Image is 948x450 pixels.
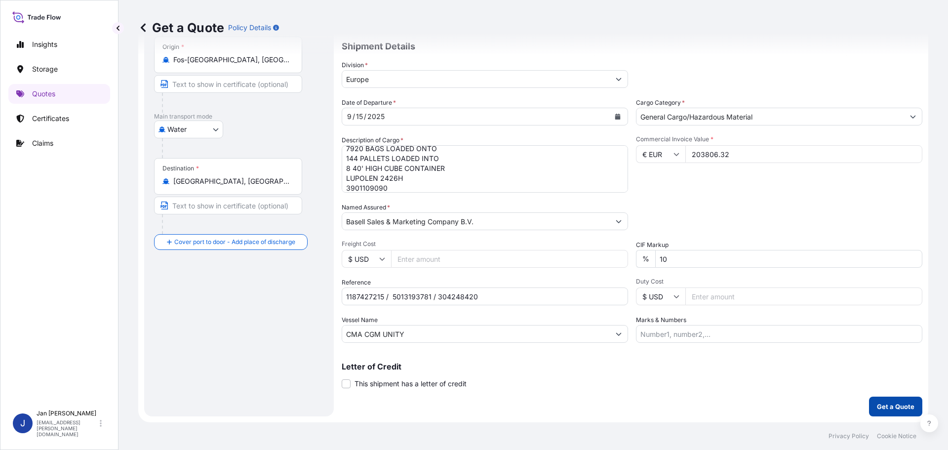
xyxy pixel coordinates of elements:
[8,84,110,104] a: Quotes
[904,108,922,125] button: Show suggestions
[342,145,628,193] textarea: POLYETHYLENE 11880 BAGS LOADED ONTO 216 PALLETS LOADED INTO 12 40' HIGH CUBE CONTAINER LUPOLEN 24...
[636,240,669,250] label: CIF Markup
[32,89,55,99] p: Quotes
[636,108,904,125] input: Select a commodity type
[342,287,628,305] input: Your internal reference
[636,98,685,108] label: Cargo Category
[32,138,53,148] p: Claims
[636,325,922,343] input: Number1, number2,...
[154,234,308,250] button: Cover port to door - Add place of discharge
[32,40,57,49] p: Insights
[173,176,290,186] input: Destination
[636,250,655,268] div: %
[342,70,610,88] input: Type to search division
[342,240,628,248] span: Freight Cost
[342,135,403,145] label: Description of Cargo
[8,109,110,128] a: Certificates
[8,59,110,79] a: Storage
[636,135,922,143] span: Commercial Invoice Value
[355,379,467,389] span: This shipment has a letter of credit
[154,197,302,214] input: Text to appear on certificate
[37,409,98,417] p: Jan [PERSON_NAME]
[342,363,922,370] p: Letter of Credit
[610,109,626,124] button: Calendar
[154,121,223,138] button: Select transport
[342,203,390,212] label: Named Assured
[685,145,922,163] input: Type amount
[342,212,610,230] input: Full name
[8,133,110,153] a: Claims
[174,237,295,247] span: Cover port to door - Add place of discharge
[138,20,224,36] p: Get a Quote
[636,278,922,286] span: Duty Cost
[342,278,371,287] label: Reference
[829,432,869,440] a: Privacy Policy
[610,212,628,230] button: Show suggestions
[32,64,58,74] p: Storage
[173,55,290,65] input: Origin
[655,250,922,268] input: Enter percentage
[37,419,98,437] p: [EMAIL_ADDRESS][PERSON_NAME][DOMAIN_NAME]
[167,124,187,134] span: Water
[869,397,922,416] button: Get a Quote
[610,70,628,88] button: Show suggestions
[154,75,302,93] input: Text to appear on certificate
[391,250,628,268] input: Enter amount
[342,60,368,70] label: Division
[228,23,271,33] p: Policy Details
[342,98,396,108] span: Date of Departure
[877,402,914,411] p: Get a Quote
[20,418,25,428] span: J
[355,111,364,123] div: day,
[346,111,353,123] div: month,
[877,432,916,440] a: Cookie Notice
[342,325,610,343] input: Type to search vessel name or IMO
[32,114,69,123] p: Certificates
[364,111,366,123] div: /
[342,315,378,325] label: Vessel Name
[154,113,324,121] p: Main transport mode
[685,287,922,305] input: Enter amount
[636,315,686,325] label: Marks & Numbers
[8,35,110,54] a: Insights
[610,325,628,343] button: Show suggestions
[162,164,199,172] div: Destination
[366,111,386,123] div: year,
[353,111,355,123] div: /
